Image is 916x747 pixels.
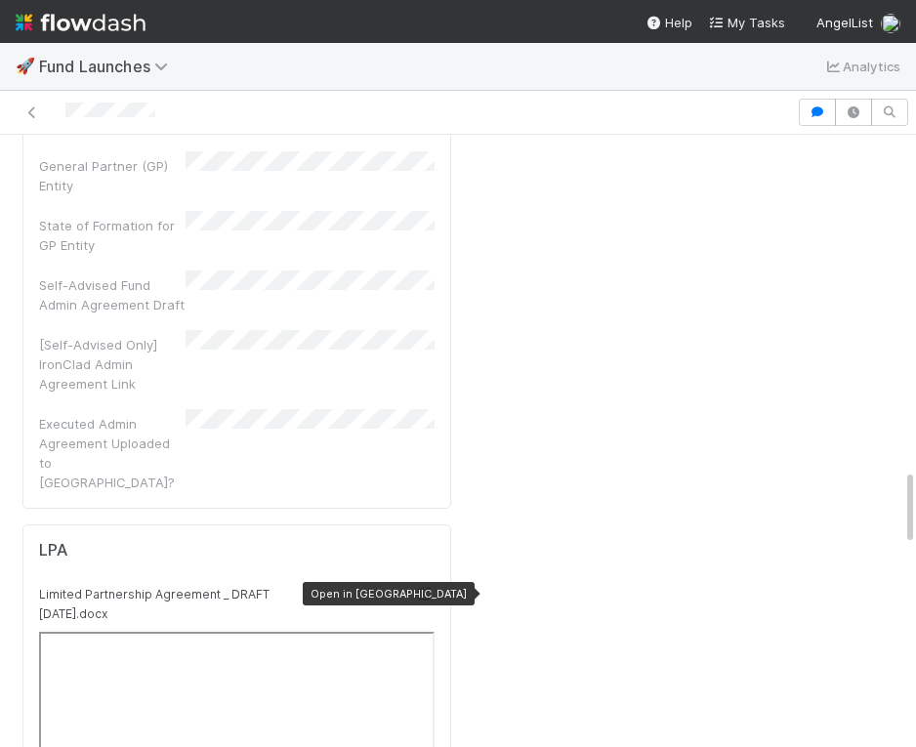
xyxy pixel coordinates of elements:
[881,14,900,33] img: avatar_784ea27d-2d59-4749-b480-57d513651deb.png
[39,216,186,255] div: State of Formation for GP Entity
[816,15,873,30] span: AngelList
[39,541,67,560] h5: LPA
[39,275,186,314] div: Self-Advised Fund Admin Agreement Draft
[823,55,900,78] a: Analytics
[708,13,785,32] a: My Tasks
[39,335,186,394] div: [Self-Advised Only] IronClad Admin Agreement Link
[708,15,785,30] span: My Tasks
[16,58,35,74] span: 🚀
[39,156,186,195] div: General Partner (GP) Entity
[39,57,178,76] span: Fund Launches
[39,414,186,492] div: Executed Admin Agreement Uploaded to [GEOGRAPHIC_DATA]?
[39,587,270,621] small: Limited Partnership Agreement _ DRAFT [DATE].docx
[16,6,146,39] img: logo-inverted-e16ddd16eac7371096b0.svg
[645,13,692,32] div: Help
